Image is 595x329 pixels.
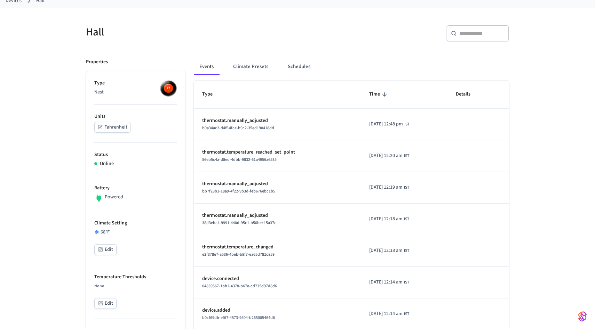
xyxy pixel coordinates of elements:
button: Fahrenheit [94,122,130,133]
p: device.added [202,307,352,314]
p: Powered [105,194,123,201]
button: Events [194,58,219,75]
p: thermostat.manually_adjusted [202,212,352,219]
div: Asia/Calcutta [369,184,409,191]
span: [DATE] 12:20 am [369,152,403,159]
span: IST [404,121,410,128]
p: Online [100,160,114,167]
span: b0cf69db-ef67-4573-9504-b265005464d6 [202,315,275,321]
img: SeamLogoGradient.69752ec5.svg [578,311,587,322]
span: None [94,283,104,289]
button: Edit [94,298,117,309]
div: Asia/Calcutta [369,247,409,254]
h5: Hall [86,25,293,39]
span: IST [404,153,409,159]
span: Time [369,89,389,100]
span: 56eb5c4a-d8ed-4dbb-9832-61a4956a6535 [202,157,277,163]
div: Asia/Calcutta [369,152,409,159]
img: nest_learning_thermostat [160,80,177,97]
span: e2f378e7-a536-4beb-b8f7-ea65d781c859 [202,252,275,257]
button: Schedules [282,58,316,75]
button: Climate Presets [228,58,274,75]
div: Asia/Calcutta [369,121,410,128]
span: [DATE] 12:14 am [369,310,403,318]
span: bb7f23b1-18a9-4f22-9b3d-feb676ebc1b5 [202,188,275,194]
p: Nest [94,89,177,96]
span: [DATE] 12:18 am [369,215,403,223]
span: IST [404,279,409,286]
p: Battery [94,184,177,192]
p: thermostat.manually_adjusted [202,180,352,188]
span: 38d3ebc4-9991-440d-95c1-b50bec15a37c [202,220,276,226]
span: Type [202,89,222,100]
button: Edit [94,244,117,255]
div: Asia/Calcutta [369,279,409,286]
p: Units [94,113,177,120]
p: Status [94,151,177,158]
p: device.connected [202,275,352,282]
p: thermostat.temperature_changed [202,244,352,251]
span: [DATE] 12:19 am [369,184,403,191]
span: [DATE] 12:14 am [369,279,403,286]
span: 04839567-1bb2-4378-b67e-cd735d97d8d6 [202,283,277,289]
p: thermostat.temperature_reached_set_point [202,149,352,156]
p: thermostat.manually_adjusted [202,117,352,124]
div: 68 °F [94,229,177,236]
span: Details [456,89,479,100]
span: [DATE] 12:48 pm [369,121,403,128]
span: IST [404,311,409,317]
span: IST [404,248,409,254]
span: b0a34ac2-d4ff-4fce-b9c2-35ed190418dd [202,125,274,131]
p: Climate Setting [94,220,177,227]
div: Asia/Calcutta [369,310,409,318]
span: IST [404,216,409,222]
p: Properties [86,58,108,66]
p: Temperature Thresholds [94,273,177,281]
span: IST [404,184,409,191]
div: Asia/Calcutta [369,215,409,223]
p: Type [94,80,177,87]
span: [DATE] 12:18 am [369,247,403,254]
